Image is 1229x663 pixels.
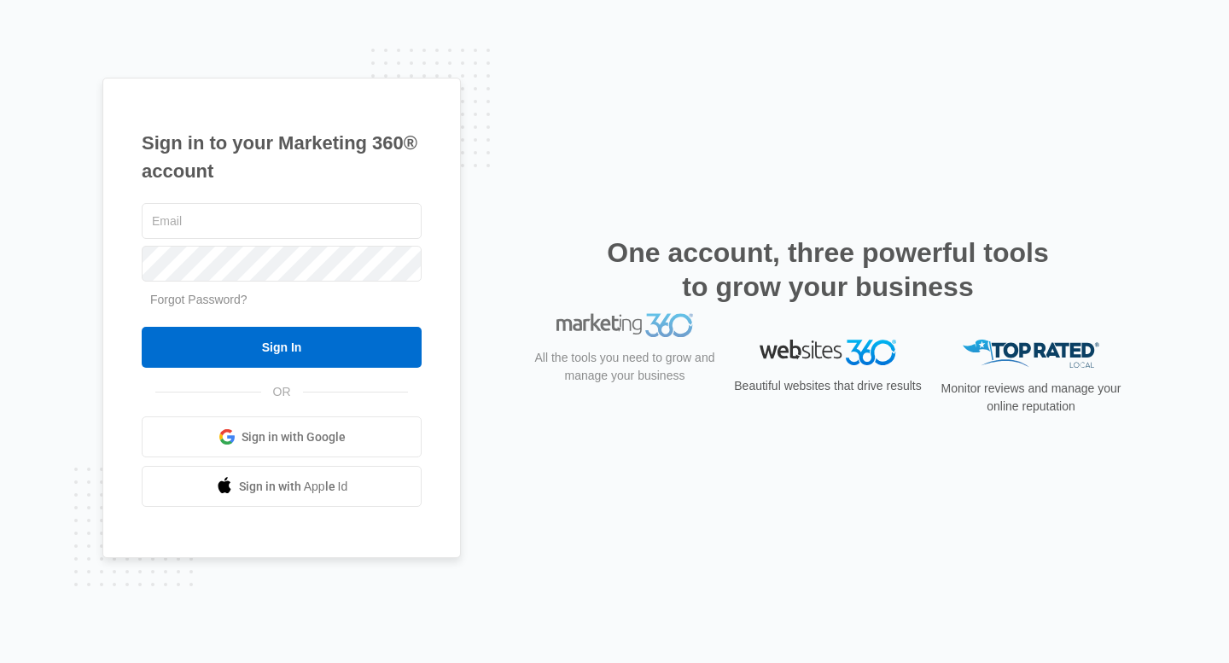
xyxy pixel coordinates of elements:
[732,377,923,395] p: Beautiful websites that drive results
[239,478,348,496] span: Sign in with Apple Id
[150,293,248,306] a: Forgot Password?
[556,340,693,363] img: Marketing 360
[142,327,422,368] input: Sign In
[760,340,896,364] img: Websites 360
[142,129,422,185] h1: Sign in to your Marketing 360® account
[529,375,720,411] p: All the tools you need to grow and manage your business
[602,236,1054,304] h2: One account, three powerful tools to grow your business
[261,383,303,401] span: OR
[242,428,346,446] span: Sign in with Google
[963,340,1099,368] img: Top Rated Local
[935,380,1127,416] p: Monitor reviews and manage your online reputation
[142,466,422,507] a: Sign in with Apple Id
[142,416,422,457] a: Sign in with Google
[142,203,422,239] input: Email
